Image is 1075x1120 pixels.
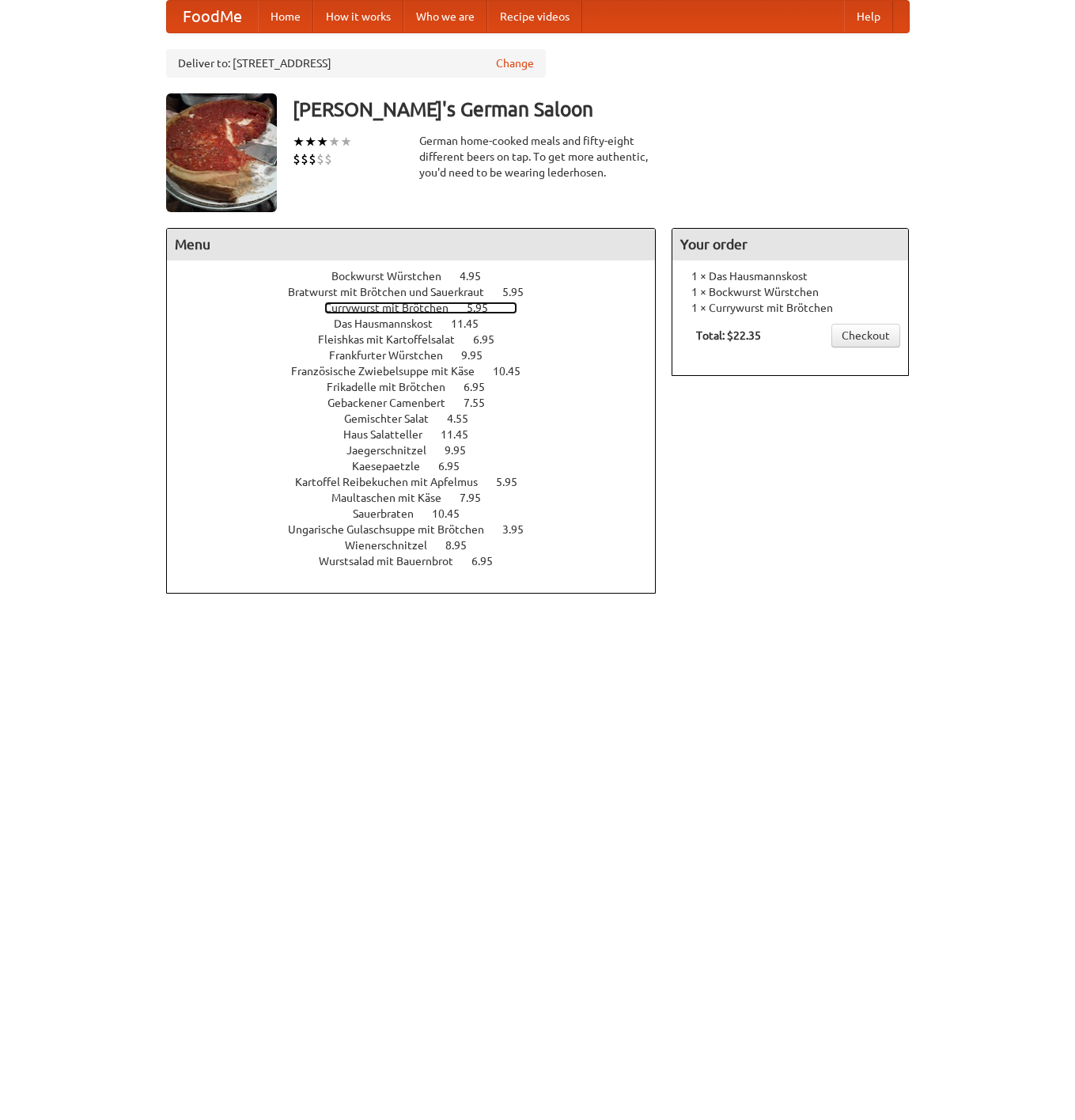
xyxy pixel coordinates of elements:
[324,150,332,168] li: $
[831,324,900,347] a: Checkout
[460,492,497,504] span: 7.95
[467,302,504,314] span: 5.95
[680,300,900,316] li: 1 × Currywurst mit Brötchen
[313,1,403,32] a: How it works
[324,302,464,314] span: Currywurst mit Brötchen
[464,397,501,409] span: 7.55
[496,476,533,488] span: 5.95
[329,349,459,362] span: Frankfurter Würstchen
[288,523,500,536] span: Ungarische Gulaschsuppe mit Brötchen
[331,492,457,504] span: Maultaschen mit Käse
[295,476,547,488] a: Kartoffel Reibekuchen mit Apfelmus 5.95
[331,270,510,283] a: Bockwurst Würstchen 4.95
[353,507,430,520] span: Sauerbraten
[464,381,501,393] span: 6.95
[346,444,442,457] span: Jaegerschnitzel
[352,460,436,473] span: Kaesepaetzle
[493,365,536,378] span: 10.45
[345,539,443,552] span: Wienerschnitzel
[672,229,908,260] h4: Your order
[166,49,546,78] div: Deliver to: [STREET_ADDRESS]
[419,133,657,180] div: German home-cooked meals and fifty-eight different beers on tap. To get more authentic, you'd nee...
[432,507,475,520] span: 10.45
[301,150,308,168] li: $
[445,444,482,457] span: 9.95
[343,428,498,441] a: Haus Salatteller 11.45
[293,93,910,125] h3: [PERSON_NAME]'s German Saloon
[295,476,494,488] span: Kartoffel Reibekuchen mit Apfelmus
[288,523,553,536] a: Ungarische Gulaschsuppe mit Brötchen 3.95
[696,329,761,342] b: Total: $22.35
[496,55,534,71] a: Change
[447,412,484,425] span: 4.55
[487,1,582,32] a: Recipe videos
[451,317,494,330] span: 11.45
[293,150,301,168] li: $
[293,133,305,150] li: ★
[291,365,550,378] a: Französische Zwiebelsuppe mit Käse 10.45
[353,507,489,520] a: Sauerbraten 10.45
[291,365,490,378] span: Französische Zwiebelsuppe mit Käse
[460,270,497,283] span: 4.95
[441,428,484,441] span: 11.45
[166,93,277,212] img: angular.jpg
[502,523,539,536] span: 3.95
[346,444,495,457] a: Jaegerschnitzel 9.95
[167,229,656,260] h4: Menu
[438,460,475,473] span: 6.95
[258,1,313,32] a: Home
[308,150,316,168] li: $
[319,555,522,568] a: Wurstsalad mit Bauernbrot 6.95
[318,333,524,346] a: Fleishkas mit Kartoffelsalat 6.95
[331,492,510,504] a: Maultaschen mit Käse 7.95
[345,539,496,552] a: Wienerschnitzel 8.95
[324,302,517,314] a: Currywurst mit Brötchen 5.95
[445,539,483,552] span: 8.95
[329,349,512,362] a: Frankfurter Würstchen 9.95
[331,270,457,283] span: Bockwurst Würstchen
[318,333,471,346] span: Fleishkas mit Kartoffelsalat
[316,150,324,168] li: $
[343,428,438,441] span: Haus Salatteller
[327,397,514,409] a: Gebackener Camenbert 7.55
[461,349,498,362] span: 9.95
[473,333,510,346] span: 6.95
[327,381,461,393] span: Frikadelle mit Brötchen
[344,412,498,425] a: Gemischter Salat 4.55
[328,133,340,150] li: ★
[680,268,900,284] li: 1 × Das Hausmannskost
[344,412,445,425] span: Gemischter Salat
[471,555,509,568] span: 6.95
[288,286,500,298] span: Bratwurst mit Brötchen und Sauerkraut
[316,133,328,150] li: ★
[327,381,514,393] a: Frikadelle mit Brötchen 6.95
[288,286,553,298] a: Bratwurst mit Brötchen und Sauerkraut 5.95
[844,1,893,32] a: Help
[403,1,487,32] a: Who we are
[334,317,508,330] a: Das Hausmannskost 11.45
[305,133,316,150] li: ★
[334,317,449,330] span: Das Hausmannskost
[340,133,352,150] li: ★
[319,555,469,568] span: Wurstsalad mit Bauernbrot
[680,284,900,300] li: 1 × Bockwurst Würstchen
[502,286,539,298] span: 5.95
[327,397,461,409] span: Gebackener Camenbert
[167,1,258,32] a: FoodMe
[352,460,489,473] a: Kaesepaetzle 6.95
